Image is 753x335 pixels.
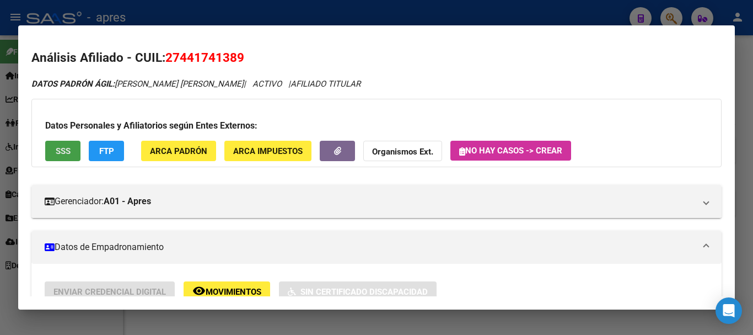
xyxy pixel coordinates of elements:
button: Organismos Ext. [363,141,442,161]
span: FTP [99,146,114,156]
mat-panel-title: Gerenciador: [45,195,695,208]
span: 27441741389 [165,50,244,65]
span: SSS [56,146,71,156]
span: ARCA Padrón [150,146,207,156]
span: Movimientos [206,287,261,297]
span: [PERSON_NAME] [PERSON_NAME] [31,79,244,89]
mat-expansion-panel-header: Datos de Empadronamiento [31,231,722,264]
mat-icon: remove_red_eye [192,284,206,297]
button: Movimientos [184,281,270,302]
i: | ACTIVO | [31,79,361,89]
button: Enviar Credencial Digital [45,281,175,302]
div: Open Intercom Messenger [716,297,742,324]
span: Enviar Credencial Digital [53,287,166,297]
button: ARCA Padrón [141,141,216,161]
mat-expansion-panel-header: Gerenciador:A01 - Apres [31,185,722,218]
span: Sin Certificado Discapacidad [300,287,428,297]
strong: A01 - Apres [104,195,151,208]
mat-panel-title: Datos de Empadronamiento [45,241,695,254]
button: SSS [45,141,80,161]
button: FTP [89,141,124,161]
button: No hay casos -> Crear [450,141,571,161]
button: Sin Certificado Discapacidad [279,281,437,302]
strong: Organismos Ext. [372,147,433,157]
h2: Análisis Afiliado - CUIL: [31,49,722,67]
button: ARCA Impuestos [224,141,311,161]
h3: Datos Personales y Afiliatorios según Entes Externos: [45,119,708,132]
span: AFILIADO TITULAR [291,79,361,89]
span: No hay casos -> Crear [459,146,562,156]
span: ARCA Impuestos [233,146,303,156]
strong: DATOS PADRÓN ÁGIL: [31,79,115,89]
